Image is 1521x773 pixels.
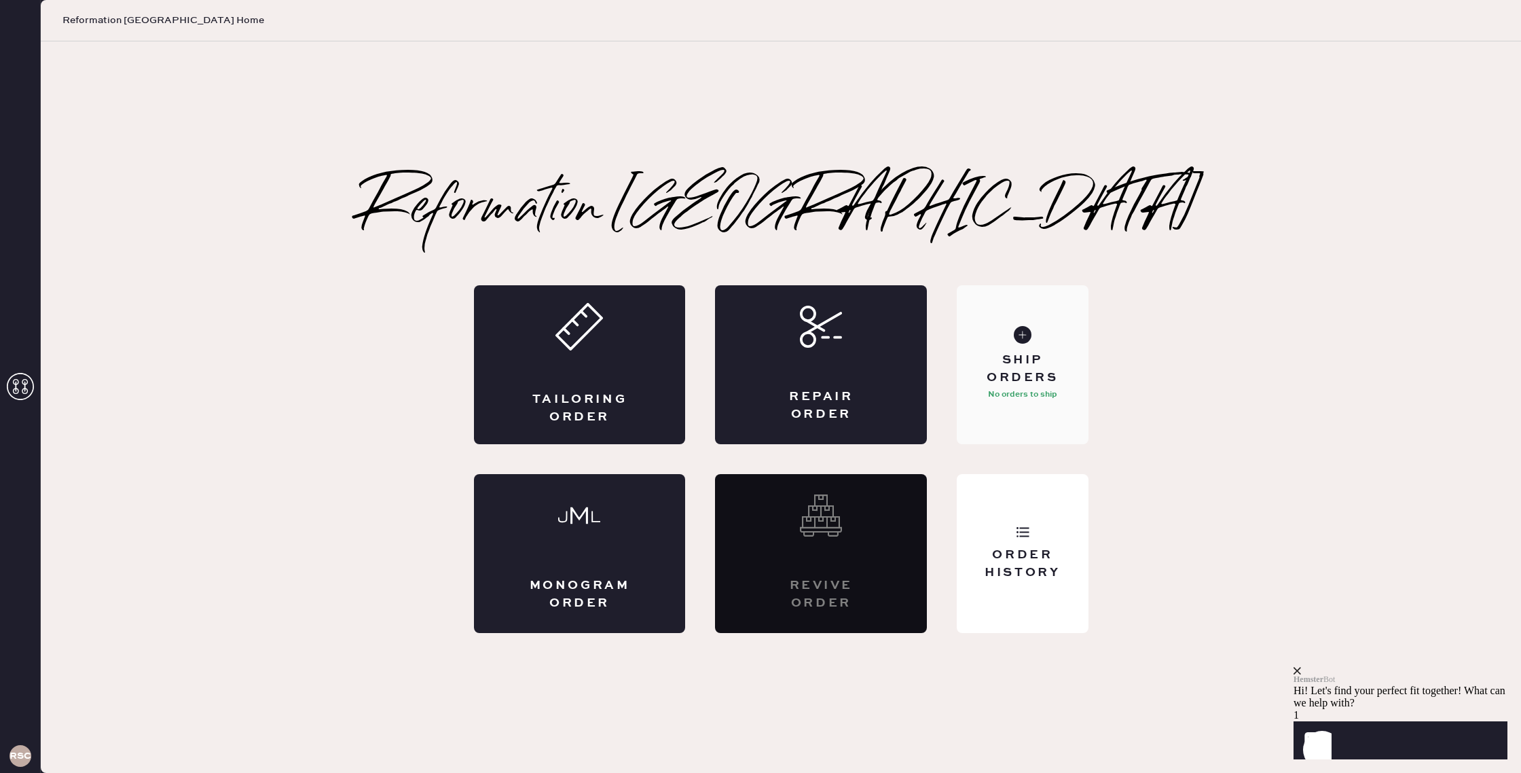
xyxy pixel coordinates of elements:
div: Ship Orders [968,352,1077,386]
iframe: Front Chat [1294,584,1518,770]
span: Reformation [GEOGRAPHIC_DATA] Home [62,14,264,27]
div: Interested? Contact us at care@hemster.co [715,474,927,633]
div: Order History [968,547,1077,581]
h3: RSCA [10,751,31,761]
div: Tailoring Order [528,391,631,425]
p: No orders to ship [988,386,1057,403]
div: Monogram Order [528,577,631,611]
h2: Reformation [GEOGRAPHIC_DATA] [361,182,1201,236]
div: Repair Order [769,389,873,423]
div: Revive order [769,577,873,611]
